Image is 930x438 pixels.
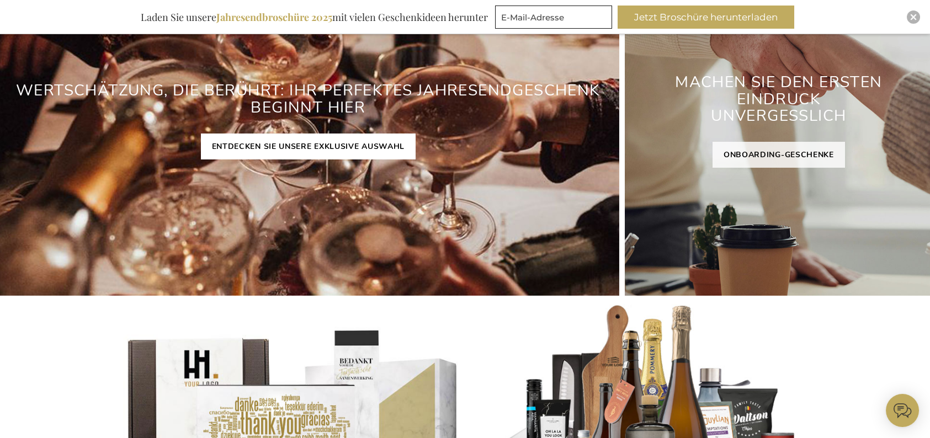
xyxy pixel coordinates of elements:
[136,6,493,29] div: Laden Sie unsere mit vielen Geschenkideen herunter
[886,394,919,427] iframe: belco-activator-frame
[713,142,845,168] a: ONBOARDING-GESCHENKE
[910,14,917,20] img: Close
[495,6,615,32] form: marketing offers and promotions
[201,133,416,159] a: ENTDECKEN SIE UNSERE EXKLUSIVE AUSWAHL
[216,10,332,24] b: Jahresendbroschüre 2025
[618,6,794,29] button: Jetzt Broschüre herunterladen
[495,6,612,29] input: E-Mail-Adresse
[907,10,920,24] div: Close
